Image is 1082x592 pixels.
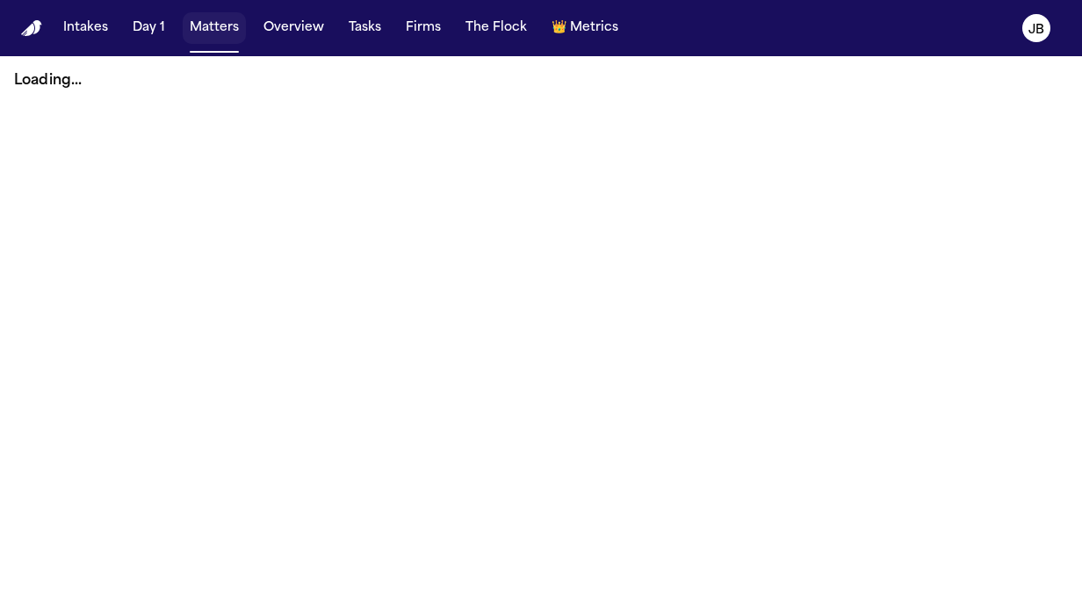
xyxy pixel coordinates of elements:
[545,12,625,44] button: crownMetrics
[458,12,534,44] button: The Flock
[21,20,42,37] a: Home
[56,12,115,44] button: Intakes
[183,12,246,44] button: Matters
[14,70,1068,91] p: Loading...
[256,12,331,44] button: Overview
[126,12,172,44] button: Day 1
[399,12,448,44] button: Firms
[342,12,388,44] button: Tasks
[21,20,42,37] img: Finch Logo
